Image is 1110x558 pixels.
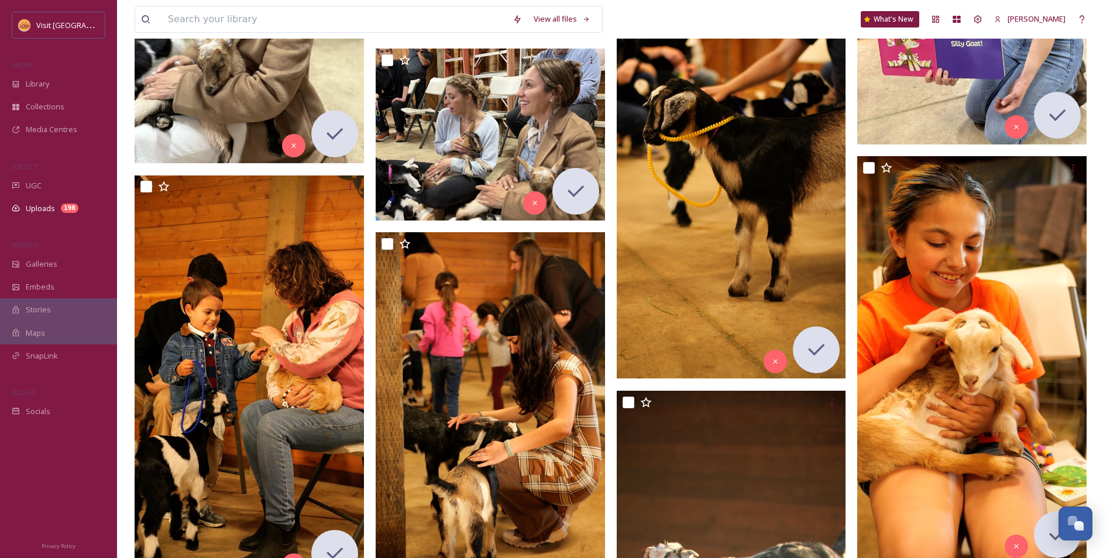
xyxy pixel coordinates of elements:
span: Collections [26,101,64,112]
a: View all files [528,8,596,30]
span: Visit [GEOGRAPHIC_DATA] [36,19,127,30]
span: Media Centres [26,124,77,135]
span: Embeds [26,281,54,292]
img: ext_1744309162.237238_Hasaljess@gmail.com-IMG_3064.jpeg [376,49,605,221]
span: Uploads [26,203,55,214]
span: MEDIA [12,60,32,69]
span: SnapLink [26,350,58,361]
span: [PERSON_NAME] [1008,13,1066,24]
span: UGC [26,180,42,191]
a: What's New [861,11,919,27]
img: Square%20Social%20Visit%20Lodi.png [19,19,30,31]
span: Library [26,78,49,89]
button: Open Chat [1059,507,1092,540]
a: [PERSON_NAME] [988,8,1071,30]
span: Privacy Policy [42,542,75,550]
a: Privacy Policy [42,538,75,552]
span: COLLECT [12,162,37,171]
div: 198 [61,204,78,213]
span: Maps [26,328,45,339]
span: Galleries [26,259,57,270]
span: WIDGETS [12,240,39,249]
span: Stories [26,304,51,315]
span: SOCIALS [12,388,35,397]
span: Socials [26,406,50,417]
input: Search your library [162,6,507,32]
